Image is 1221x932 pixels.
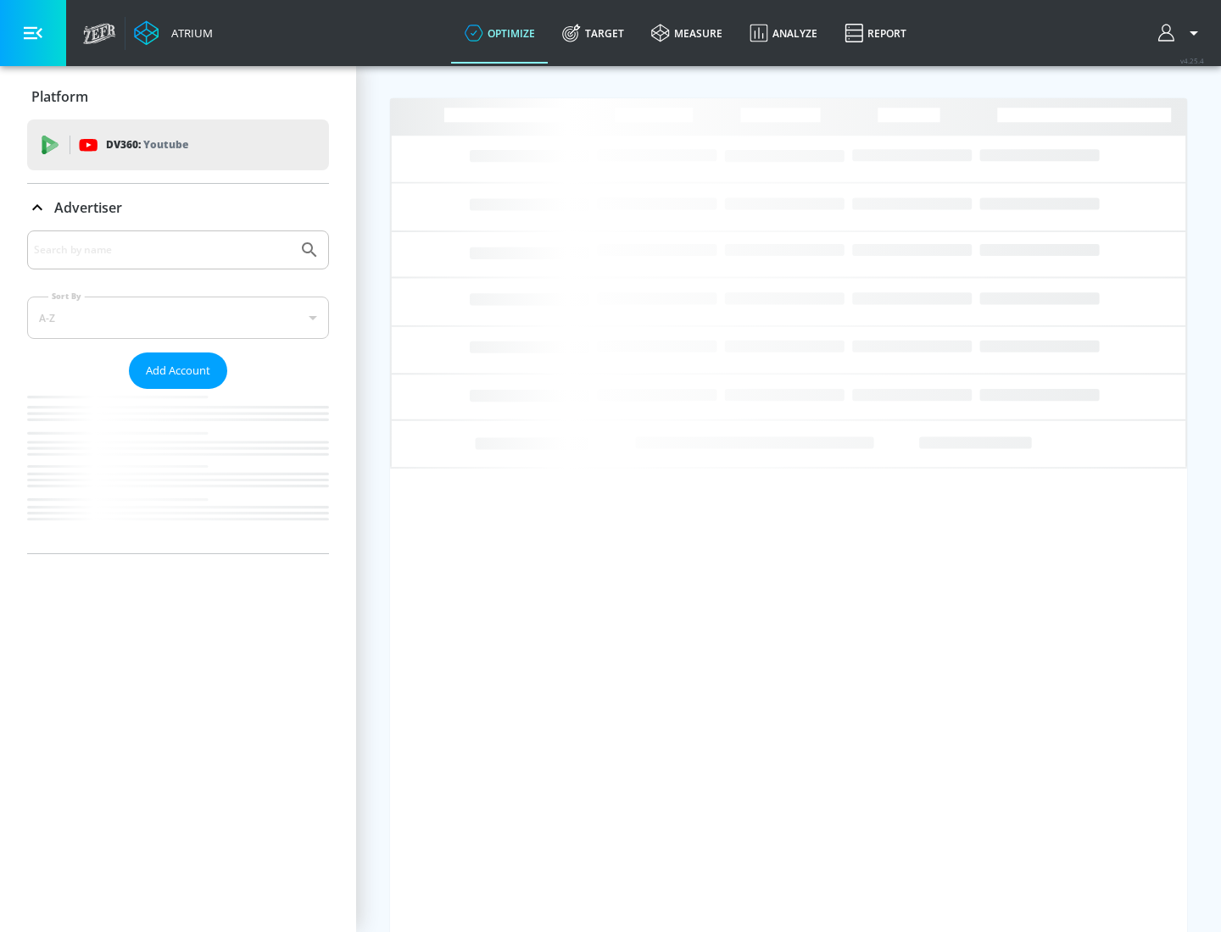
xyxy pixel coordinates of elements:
p: DV360: [106,136,188,154]
div: Advertiser [27,230,329,553]
button: Add Account [129,352,227,389]
input: Search by name [34,239,291,261]
a: Target [549,3,638,64]
span: v 4.25.4 [1180,56,1204,65]
p: Youtube [143,136,188,153]
span: Add Account [146,361,210,380]
a: Analyze [736,3,831,64]
div: Advertiser [27,184,329,231]
div: A-Z [27,297,329,339]
p: Platform [31,87,88,106]
label: Sort By [48,291,85,302]
nav: list of Advertiser [27,389,329,553]
a: optimize [451,3,549,64]
div: Platform [27,73,329,120]
p: Advertiser [54,198,122,217]
a: Atrium [134,20,213,46]
div: Atrium [164,25,213,41]
div: DV360: Youtube [27,119,329,170]
a: Report [831,3,920,64]
a: measure [638,3,736,64]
